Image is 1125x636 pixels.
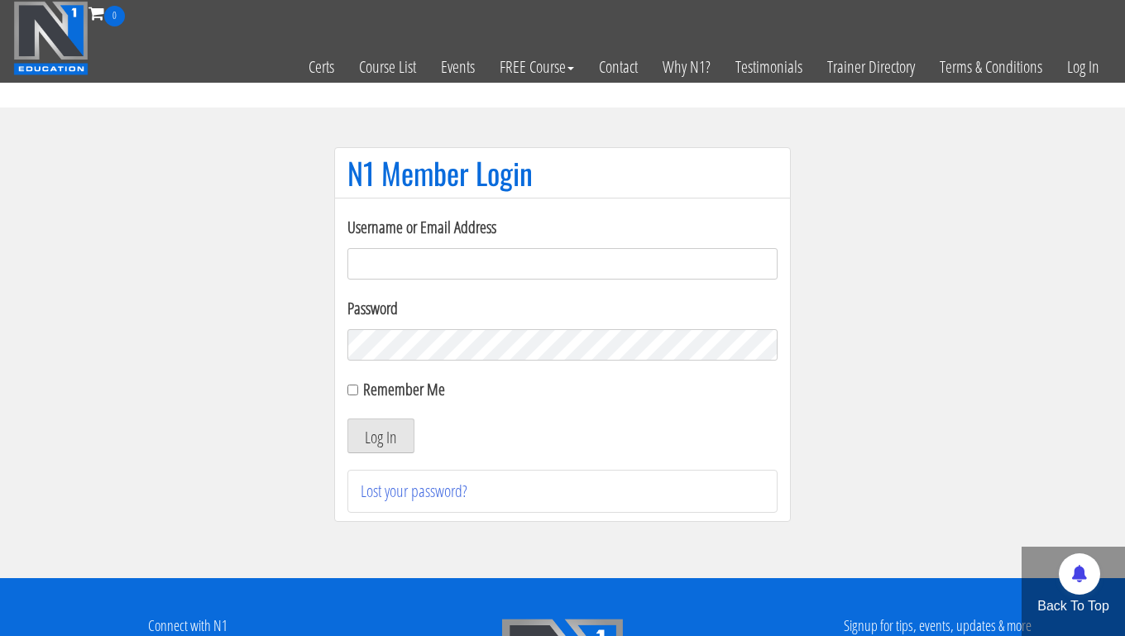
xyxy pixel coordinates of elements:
a: Contact [586,26,650,108]
a: Trainer Directory [815,26,927,108]
a: Events [428,26,487,108]
a: Certs [296,26,347,108]
label: Username or Email Address [347,215,778,240]
a: Testimonials [723,26,815,108]
a: FREE Course [487,26,586,108]
label: Password [347,296,778,321]
label: Remember Me [363,378,445,400]
a: Log In [1055,26,1112,108]
a: Course List [347,26,428,108]
h1: N1 Member Login [347,156,778,189]
a: Terms & Conditions [927,26,1055,108]
button: Log In [347,418,414,453]
a: Why N1? [650,26,723,108]
h4: Signup for tips, events, updates & more [763,618,1113,634]
img: n1-education [13,1,89,75]
h4: Connect with N1 [12,618,362,634]
span: 0 [104,6,125,26]
a: 0 [89,2,125,24]
a: Lost your password? [361,480,467,502]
